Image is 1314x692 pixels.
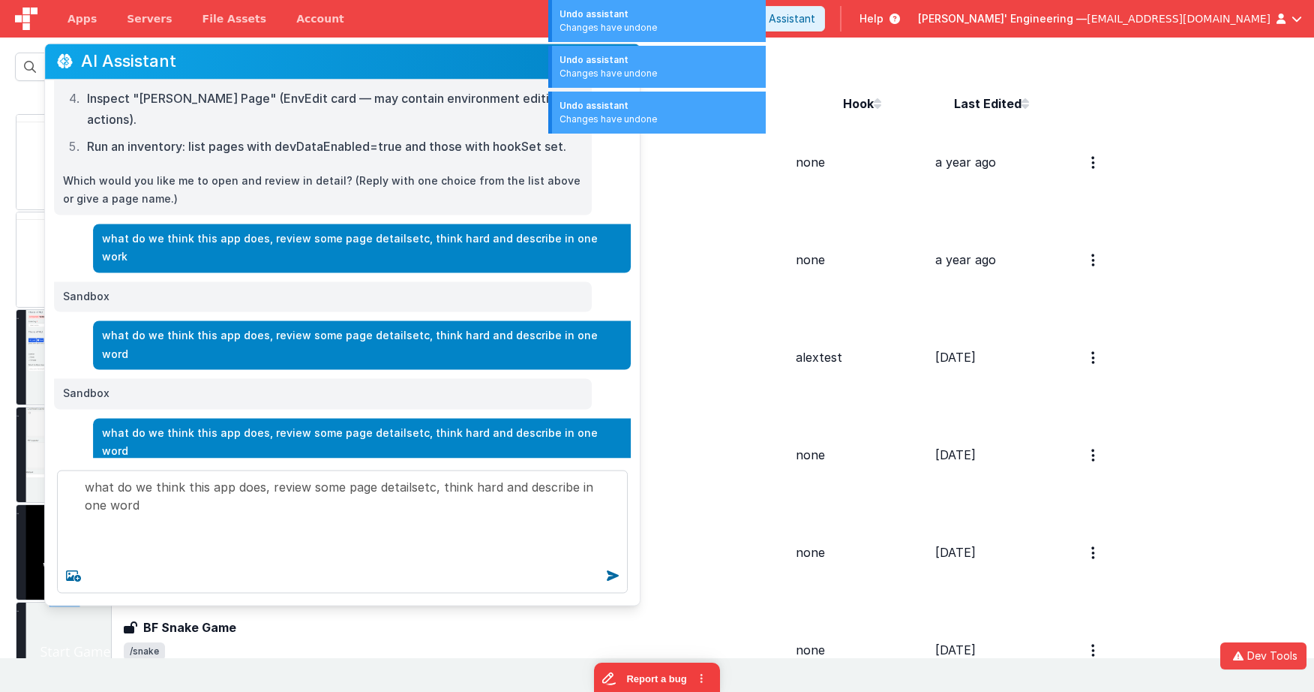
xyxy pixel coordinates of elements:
p: Which would you like me to open and review in detail? (Reply with one choice from the list above ... [63,172,583,209]
div: none [796,153,934,171]
li: Inspect "[PERSON_NAME] Page" (EnvEdit card — may contain environment editing actions). [82,88,583,130]
div: Undo assistant [559,99,758,113]
span: a year ago [935,252,996,267]
span: a year ago [935,155,996,170]
span: Servers [127,11,172,26]
button: AI Assistant [730,6,825,32]
div: none [796,543,934,561]
div: alextest [796,348,934,366]
span: File Assets [202,11,267,26]
li: Inspect "BFApp - Dev Inspector Tool" (do not delete — examine why it's hard-coded). [82,61,583,82]
span: Hook [843,96,874,111]
button: Options [1082,635,1106,666]
button: Options [1082,342,1106,373]
span: Apps [67,11,97,26]
span: [EMAIL_ADDRESS][DOMAIN_NAME] [1087,11,1270,26]
div: none [796,251,934,269]
span: [DATE] [935,350,976,365]
div: none [796,446,934,464]
p: what do we think this app does, review some page detailsetc, think hard and describe in one word [102,424,622,461]
div: Undo assistant [559,53,758,67]
button: Options [1082,537,1106,568]
p: Sandbox [63,287,583,306]
span: [DATE] [935,642,976,657]
button: Dev Tools [1220,642,1306,669]
span: Help [859,11,883,26]
div: Changes have undone [559,113,758,126]
span: [PERSON_NAME]' Engineering — [918,11,1087,26]
p: Sandbox [63,384,583,403]
div: none [796,641,934,659]
span: [DATE] [935,545,976,560]
input: Search pages, id's ... [15,53,255,81]
button: Options [1082,245,1106,275]
p: what do we think this app does, review some page detailsetc, think hard and describe in one work [102,230,622,266]
h3: BF Snake Game [143,618,236,636]
span: /snake [124,642,165,660]
div: Undo assistant [559,8,758,21]
li: Run an inventory: list pages with devDataEnabled=true and those with hookSet set. [82,136,583,157]
h2: AI Assistant [81,49,559,74]
button: [PERSON_NAME]' Engineering — [EMAIL_ADDRESS][DOMAIN_NAME] [918,11,1302,26]
div: Changes have undone [559,21,758,35]
button: Options [1082,147,1106,178]
p: what do we think this app does, review some page detailsetc, think hard and describe in one word [102,326,622,363]
span: AI Assistant [756,11,815,26]
span: [DATE] [935,447,976,462]
button: Options [1082,440,1106,471]
span: Last Edited [954,96,1021,111]
div: Changes have undone [559,67,758,80]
